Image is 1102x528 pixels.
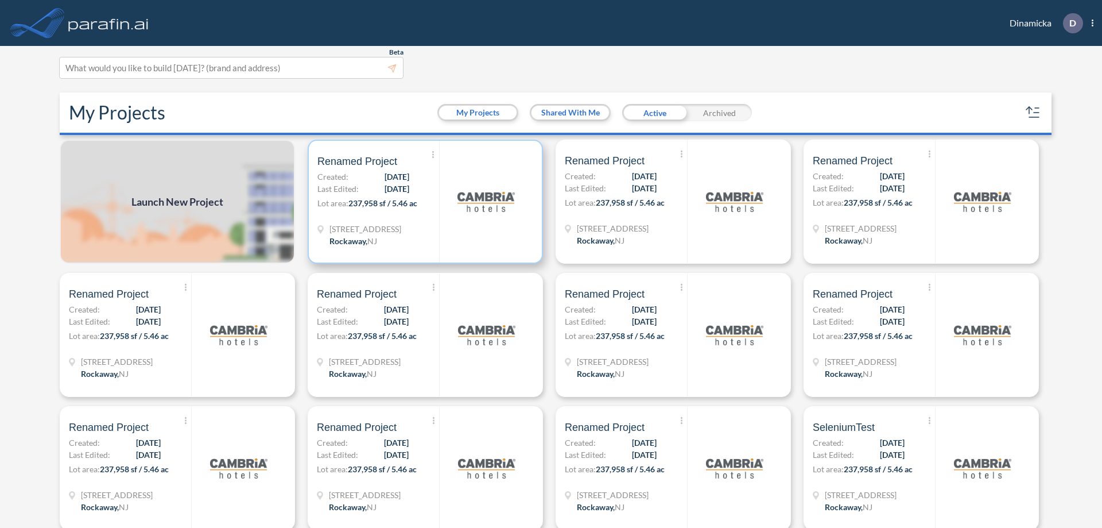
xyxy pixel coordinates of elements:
[384,437,409,449] span: [DATE]
[317,464,348,474] span: Lot area:
[136,449,161,461] span: [DATE]
[954,306,1011,364] img: logo
[69,315,110,327] span: Last Edited:
[317,303,348,315] span: Created:
[1024,103,1042,122] button: sort
[329,356,401,368] span: 321 Mt Hope Ave
[632,315,657,327] span: [DATE]
[317,155,397,168] span: Renamed Project
[317,171,348,183] span: Created:
[813,154,893,168] span: Renamed Project
[632,182,657,194] span: [DATE]
[577,222,649,234] span: 321 Mt Hope Ave
[615,369,624,379] span: NJ
[880,303,905,315] span: [DATE]
[367,502,377,512] span: NJ
[69,449,110,461] span: Last Edited:
[317,287,397,301] span: Renamed Project
[577,369,615,379] span: Rockaway ,
[384,303,409,315] span: [DATE]
[136,315,161,327] span: [DATE]
[131,194,223,210] span: Launch New Project
[348,198,417,208] span: 237,958 sf / 5.46 ac
[825,489,897,501] span: 321 Mt Hope Ave
[825,234,872,246] div: Rockaway, NJ
[317,437,348,449] span: Created:
[844,464,913,474] span: 237,958 sf / 5.46 ac
[384,315,409,327] span: [DATE]
[367,369,377,379] span: NJ
[329,502,367,512] span: Rockaway ,
[565,449,606,461] span: Last Edited:
[210,306,267,364] img: logo
[329,223,401,235] span: 321 Mt Hope Ave
[119,369,129,379] span: NJ
[329,236,367,246] span: Rockaway ,
[457,173,515,230] img: logo
[136,303,161,315] span: [DATE]
[60,140,295,264] img: add
[565,464,596,474] span: Lot area:
[329,368,377,380] div: Rockaway, NJ
[577,236,615,245] span: Rockaway ,
[622,104,687,121] div: Active
[565,182,606,194] span: Last Edited:
[813,421,875,434] span: SeleniumTest
[596,464,665,474] span: 237,958 sf / 5.46 ac
[69,421,149,434] span: Renamed Project
[954,440,1011,497] img: logo
[565,287,645,301] span: Renamed Project
[565,303,596,315] span: Created:
[632,303,657,315] span: [DATE]
[813,287,893,301] span: Renamed Project
[317,315,358,327] span: Last Edited:
[844,198,913,207] span: 237,958 sf / 5.46 ac
[813,182,854,194] span: Last Edited:
[992,13,1093,33] div: Dinamicka
[385,171,409,183] span: [DATE]
[329,489,401,501] span: 321 Mt Hope Ave
[119,502,129,512] span: NJ
[632,449,657,461] span: [DATE]
[367,236,377,246] span: NJ
[69,437,100,449] span: Created:
[577,356,649,368] span: 321 Mt Hope Ave
[81,502,119,512] span: Rockaway ,
[813,331,844,341] span: Lot area:
[329,235,377,247] div: Rockaway, NJ
[863,236,872,245] span: NJ
[385,183,409,195] span: [DATE]
[880,170,905,182] span: [DATE]
[531,106,609,120] button: Shared With Me
[813,170,844,182] span: Created:
[825,369,863,379] span: Rockaway ,
[825,222,897,234] span: 321 Mt Hope Ave
[81,369,119,379] span: Rockaway ,
[813,449,854,461] span: Last Edited:
[844,331,913,341] span: 237,958 sf / 5.46 ac
[81,356,153,368] span: 321 Mt Hope Ave
[317,449,358,461] span: Last Edited:
[317,331,348,341] span: Lot area:
[825,502,863,512] span: Rockaway ,
[863,369,872,379] span: NJ
[880,182,905,194] span: [DATE]
[813,315,854,327] span: Last Edited:
[577,489,649,501] span: 321 Mt Hope Ave
[880,437,905,449] span: [DATE]
[577,501,624,513] div: Rockaway, NJ
[706,173,763,230] img: logo
[577,234,624,246] div: Rockaway, NJ
[687,104,752,121] div: Archived
[615,502,624,512] span: NJ
[81,489,153,501] span: 321 Mt Hope Ave
[69,464,100,474] span: Lot area:
[100,464,169,474] span: 237,958 sf / 5.46 ac
[210,440,267,497] img: logo
[863,502,872,512] span: NJ
[66,11,151,34] img: logo
[136,437,161,449] span: [DATE]
[813,198,844,207] span: Lot area:
[632,437,657,449] span: [DATE]
[348,331,417,341] span: 237,958 sf / 5.46 ac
